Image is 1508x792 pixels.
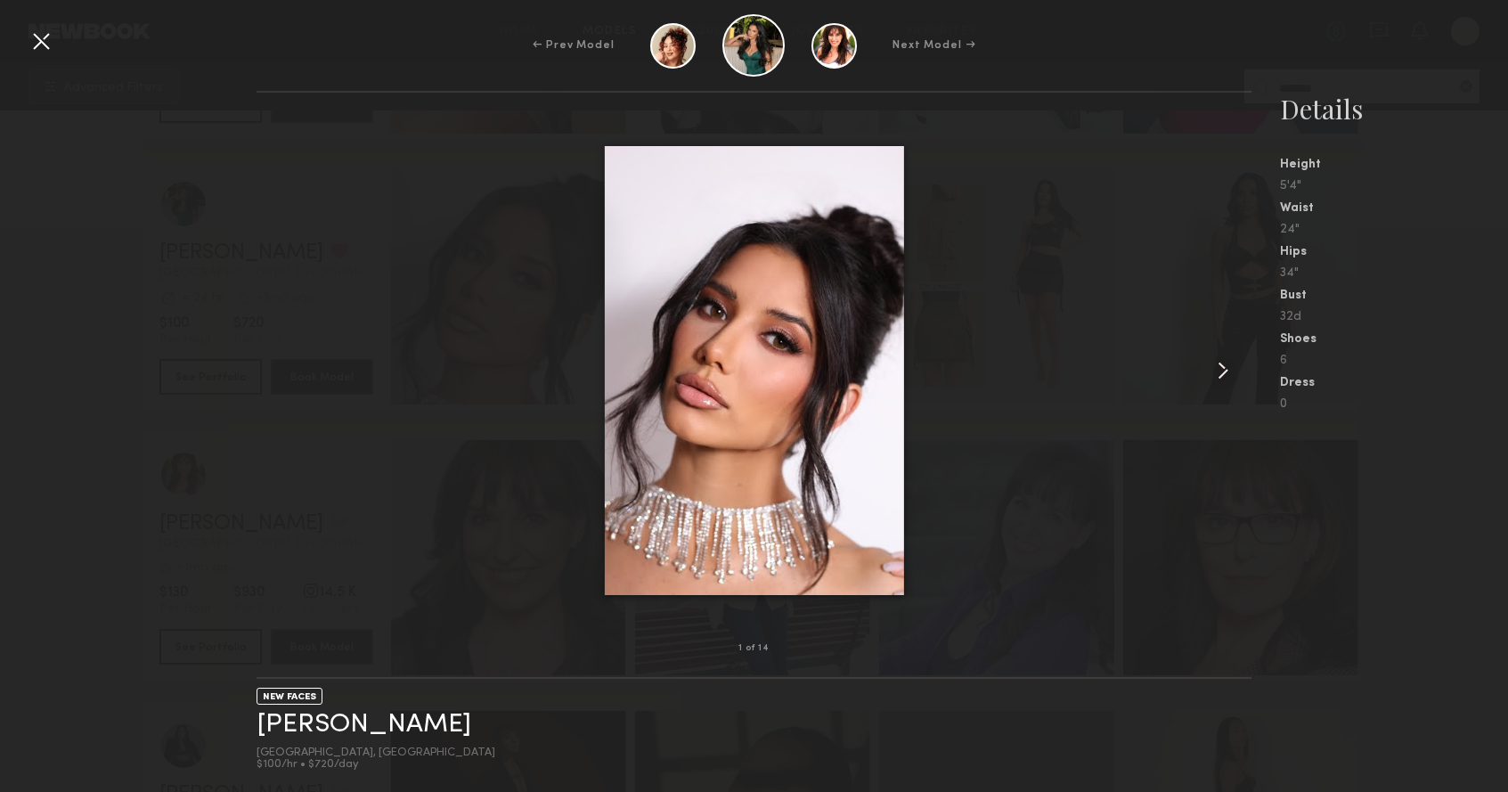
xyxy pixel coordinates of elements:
[738,644,769,653] div: 1 of 14
[257,711,471,739] a: [PERSON_NAME]
[1280,355,1508,367] div: 6
[1280,377,1508,389] div: Dress
[1280,311,1508,323] div: 32d
[257,688,322,705] div: NEW FACES
[1280,290,1508,302] div: Bust
[257,759,495,771] div: $100/hr • $720/day
[1280,202,1508,215] div: Waist
[1280,159,1508,171] div: Height
[1280,246,1508,258] div: Hips
[1280,91,1508,127] div: Details
[1280,398,1508,411] div: 0
[1280,267,1508,280] div: 34"
[1280,333,1508,346] div: Shoes
[257,747,495,759] div: [GEOGRAPHIC_DATA], [GEOGRAPHIC_DATA]
[893,37,975,53] div: Next Model →
[1280,180,1508,192] div: 5'4"
[1280,224,1508,236] div: 24"
[533,37,615,53] div: ← Prev Model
